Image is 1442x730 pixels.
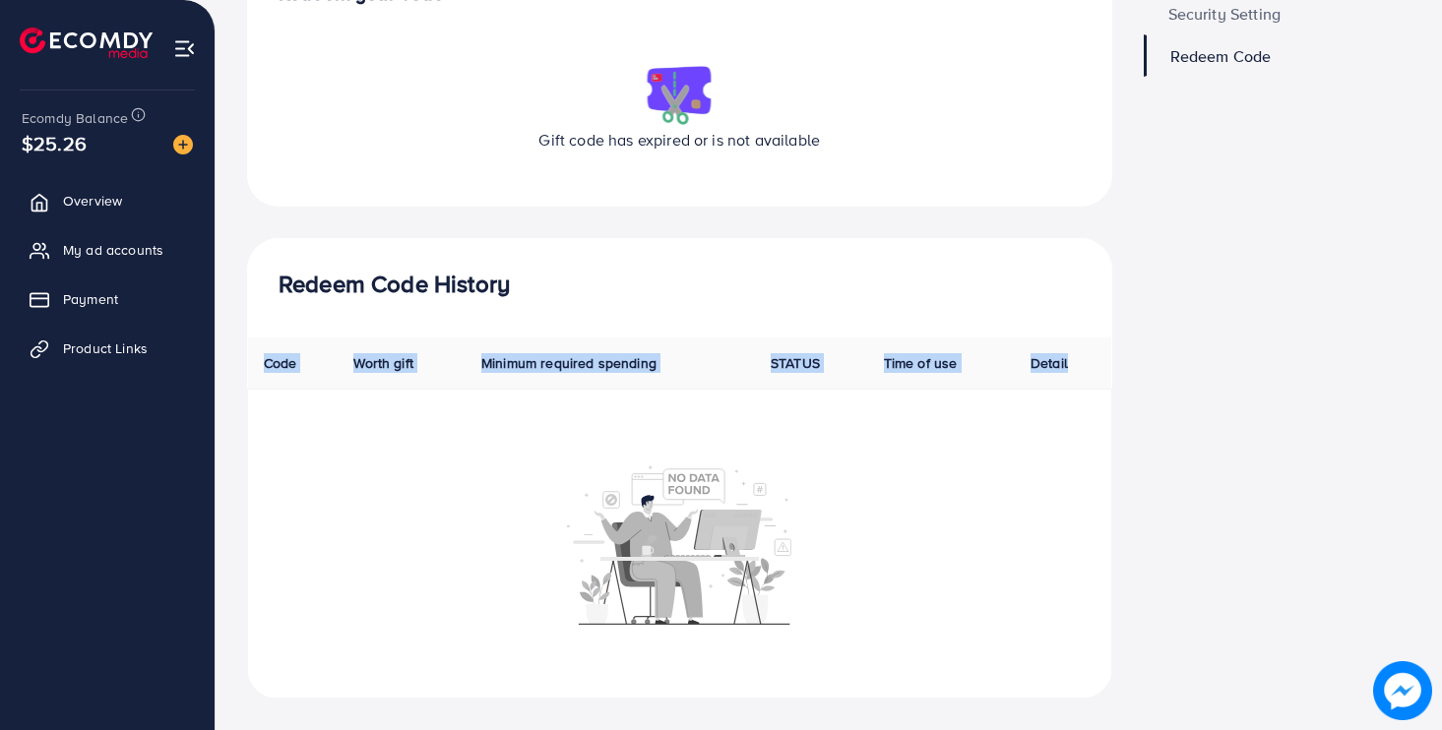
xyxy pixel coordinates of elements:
[353,353,413,373] span: Worth gift
[279,270,1081,298] h3: Redeem Code History
[481,353,657,373] span: Minimum required spending
[1170,48,1272,64] span: Redeem Code
[264,353,297,373] span: Code
[63,240,163,260] span: My ad accounts
[173,37,196,60] img: menu
[63,338,148,358] span: Product Links
[20,28,153,58] img: logo
[567,463,791,625] img: No account
[15,329,200,368] a: Product Links
[1168,6,1282,22] span: Security Setting
[63,289,118,309] span: Payment
[771,353,820,373] span: STATUS
[15,279,200,319] a: Payment
[22,129,87,157] span: $25.26
[22,108,128,128] span: Ecomdy Balance
[1373,661,1432,720] img: image
[1031,353,1068,373] span: Detail
[279,36,1081,175] div: Gift code has expired or is not available
[640,60,719,129] img: img
[15,230,200,270] a: My ad accounts
[173,135,193,154] img: image
[884,353,958,373] span: Time of use
[15,181,200,220] a: Overview
[63,191,122,211] span: Overview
